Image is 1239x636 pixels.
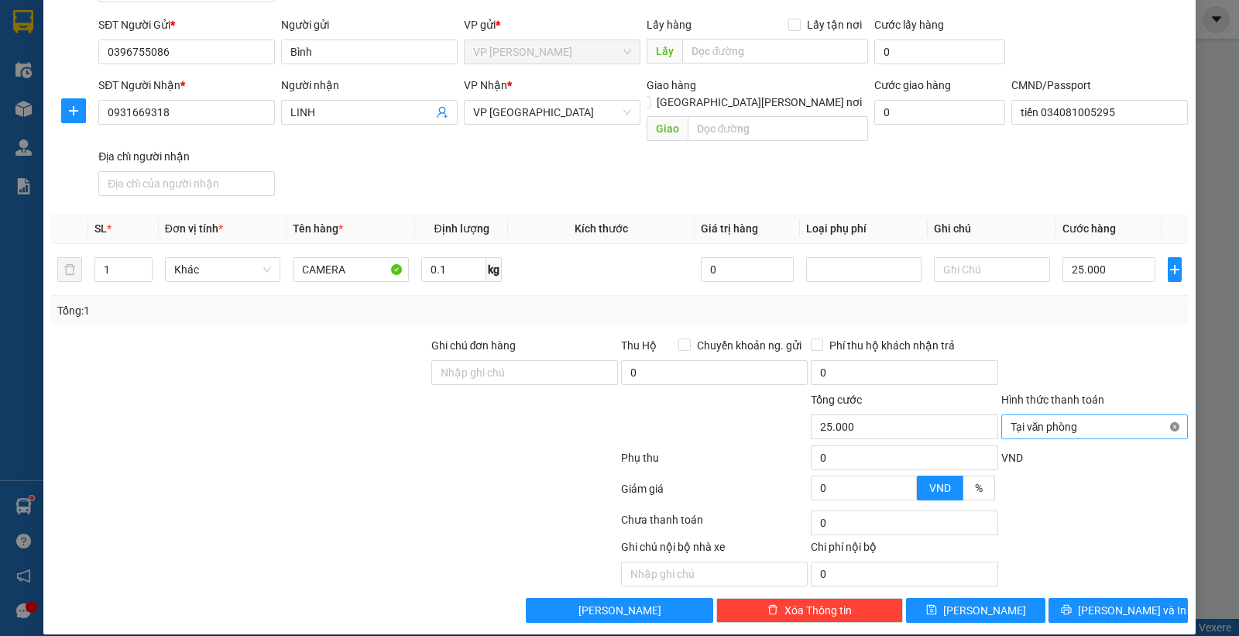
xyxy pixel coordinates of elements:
span: Lấy [647,39,682,64]
span: [PERSON_NAME] [578,602,661,619]
input: VD: Bàn, Ghế [293,257,409,282]
button: deleteXóa Thông tin [716,598,903,623]
input: Cước lấy hàng [874,40,1005,64]
span: VP Nhận [464,79,507,91]
div: Giảm giá [619,480,809,507]
span: Giao hàng [647,79,696,91]
span: Giá trị hàng [701,222,758,235]
span: Tổng cước [811,394,862,406]
label: Cước giao hàng [874,79,951,91]
span: Phí thu hộ khách nhận trả [823,337,961,354]
span: VND [1001,452,1023,464]
span: Thu Hộ [621,339,657,352]
th: Ghi chú [928,214,1056,244]
div: Chưa thanh toán [619,511,809,538]
button: plus [61,98,86,123]
div: Người nhận [281,77,458,94]
span: Tại văn phòng [1011,415,1179,438]
th: Loại phụ phí [800,214,928,244]
span: Đơn vị tính [165,222,223,235]
label: Hình thức thanh toán [1001,394,1104,406]
input: Nhập ghi chú [621,562,808,586]
li: Số 10 ngõ 15 Ngọc Hồi, [PERSON_NAME], [GEOGRAPHIC_DATA] [145,38,647,57]
span: VP Lê Duẩn [473,40,631,64]
div: CMND/Passport [1011,77,1188,94]
input: Cước giao hàng [874,100,1005,125]
label: Ghi chú đơn hàng [431,339,517,352]
span: Lấy hàng [647,19,692,31]
button: printer[PERSON_NAME] và In [1049,598,1188,623]
button: save[PERSON_NAME] [906,598,1045,623]
span: Khác [174,258,272,281]
span: save [926,604,937,617]
span: Xóa Thông tin [784,602,852,619]
button: [PERSON_NAME] [526,598,712,623]
span: VND [929,482,951,494]
span: printer [1061,604,1072,617]
b: GỬI : VP [PERSON_NAME] [19,112,270,138]
span: Chuyển khoản ng. gửi [691,337,808,354]
span: plus [62,105,85,117]
span: [PERSON_NAME] và In [1078,602,1186,619]
span: plus [1169,263,1181,276]
div: Địa chỉ người nhận [98,148,275,165]
div: Tổng: 1 [57,302,479,319]
input: Dọc đường [688,116,869,141]
input: Dọc đường [682,39,869,64]
img: logo.jpg [19,19,97,97]
label: Cước lấy hàng [874,19,944,31]
span: Lấy tận nơi [801,16,868,33]
span: Kích thước [575,222,628,235]
span: Tên hàng [293,222,343,235]
div: VP gửi [464,16,640,33]
span: Giao [647,116,688,141]
span: kg [486,257,502,282]
span: delete [767,604,778,617]
input: Địa chỉ của người nhận [98,171,275,196]
span: VP Nam Định [473,101,631,124]
div: Chi phí nội bộ [811,538,997,562]
span: [GEOGRAPHIC_DATA][PERSON_NAME] nơi [650,94,868,111]
span: Cước hàng [1062,222,1116,235]
span: Định lượng [434,222,489,235]
button: delete [57,257,82,282]
input: Ghi Chú [934,257,1050,282]
div: Ghi chú nội bộ nhà xe [621,538,808,562]
span: user-add [436,106,448,119]
div: Người gửi [281,16,458,33]
div: SĐT Người Nhận [98,77,275,94]
li: Hotline: 19001155 [145,57,647,77]
input: Ghi chú đơn hàng [431,360,618,385]
span: SL [94,222,107,235]
div: Phụ thu [619,449,809,476]
input: 0 [701,257,794,282]
span: close-circle [1170,422,1179,431]
button: plus [1168,257,1182,282]
span: [PERSON_NAME] [943,602,1026,619]
div: SĐT Người Gửi [98,16,275,33]
span: % [975,482,983,494]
